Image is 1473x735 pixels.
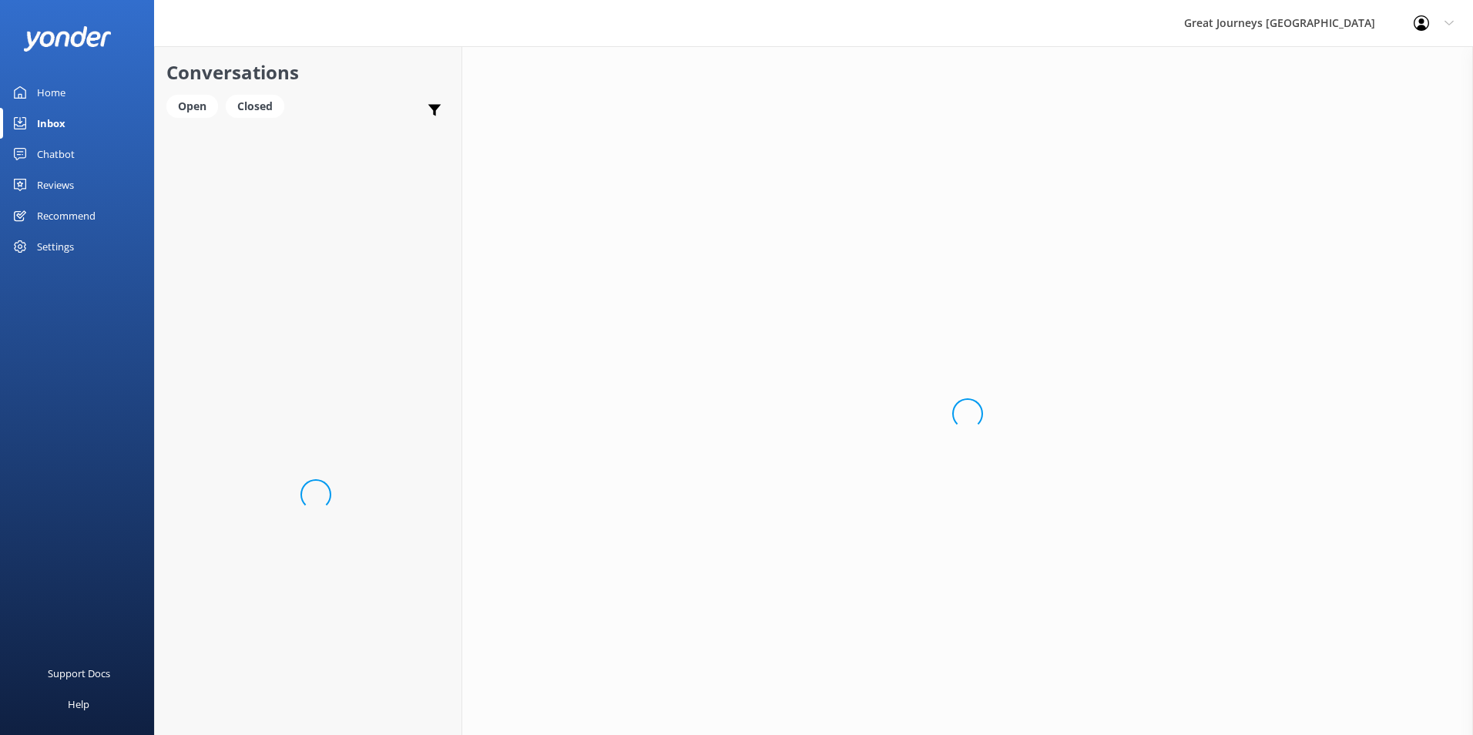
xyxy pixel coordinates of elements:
div: Closed [226,95,284,118]
div: Inbox [37,108,65,139]
div: Help [68,689,89,720]
div: Chatbot [37,139,75,169]
div: Reviews [37,169,74,200]
img: yonder-white-logo.png [23,26,112,52]
h2: Conversations [166,58,450,87]
div: Support Docs [48,658,110,689]
div: Settings [37,231,74,262]
a: Open [166,97,226,114]
div: Open [166,95,218,118]
div: Recommend [37,200,96,231]
a: Closed [226,97,292,114]
div: Home [37,77,65,108]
